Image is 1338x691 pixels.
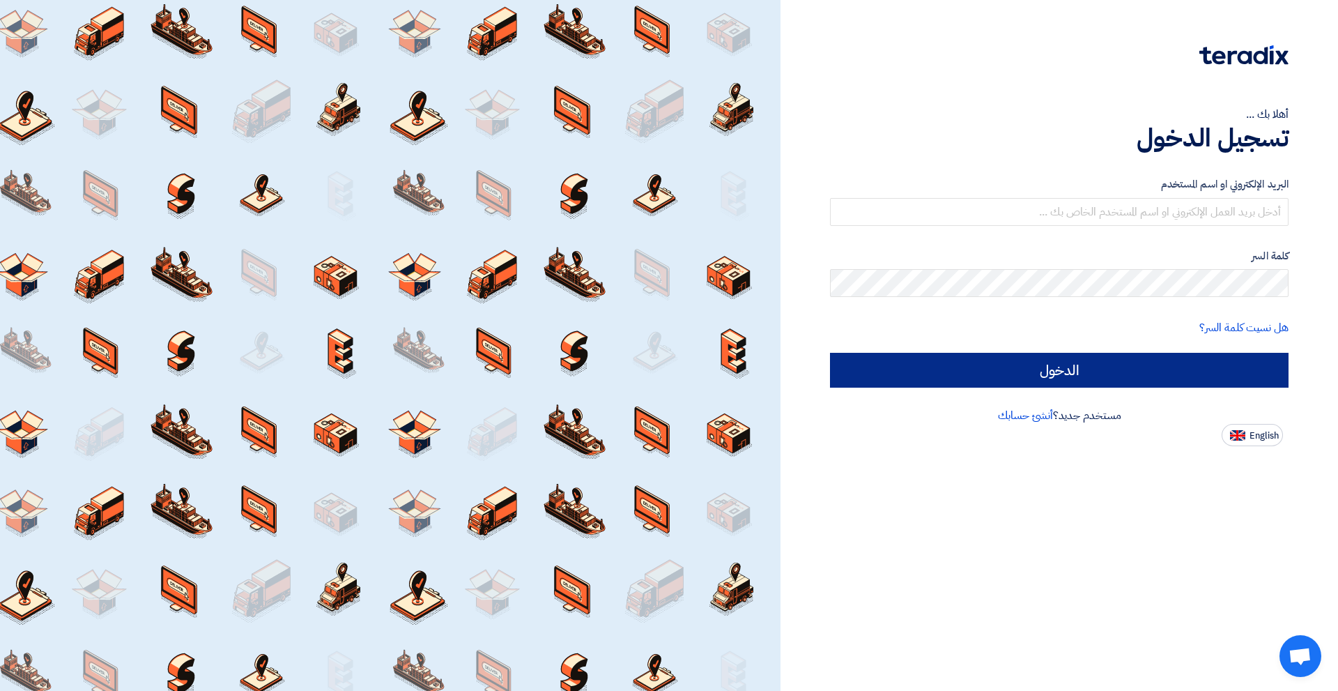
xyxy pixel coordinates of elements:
[830,198,1289,226] input: أدخل بريد العمل الإلكتروني او اسم المستخدم الخاص بك ...
[1230,430,1245,441] img: en-US.png
[830,353,1289,388] input: الدخول
[830,123,1289,153] h1: تسجيل الدخول
[1279,635,1321,677] div: Open chat
[1199,45,1289,65] img: Teradix logo
[830,248,1289,264] label: كلمة السر
[1199,319,1289,336] a: هل نسيت كلمة السر؟
[998,407,1053,424] a: أنشئ حسابك
[1249,431,1279,441] span: English
[1222,424,1283,446] button: English
[830,176,1289,192] label: البريد الإلكتروني او اسم المستخدم
[830,106,1289,123] div: أهلا بك ...
[830,407,1289,424] div: مستخدم جديد؟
